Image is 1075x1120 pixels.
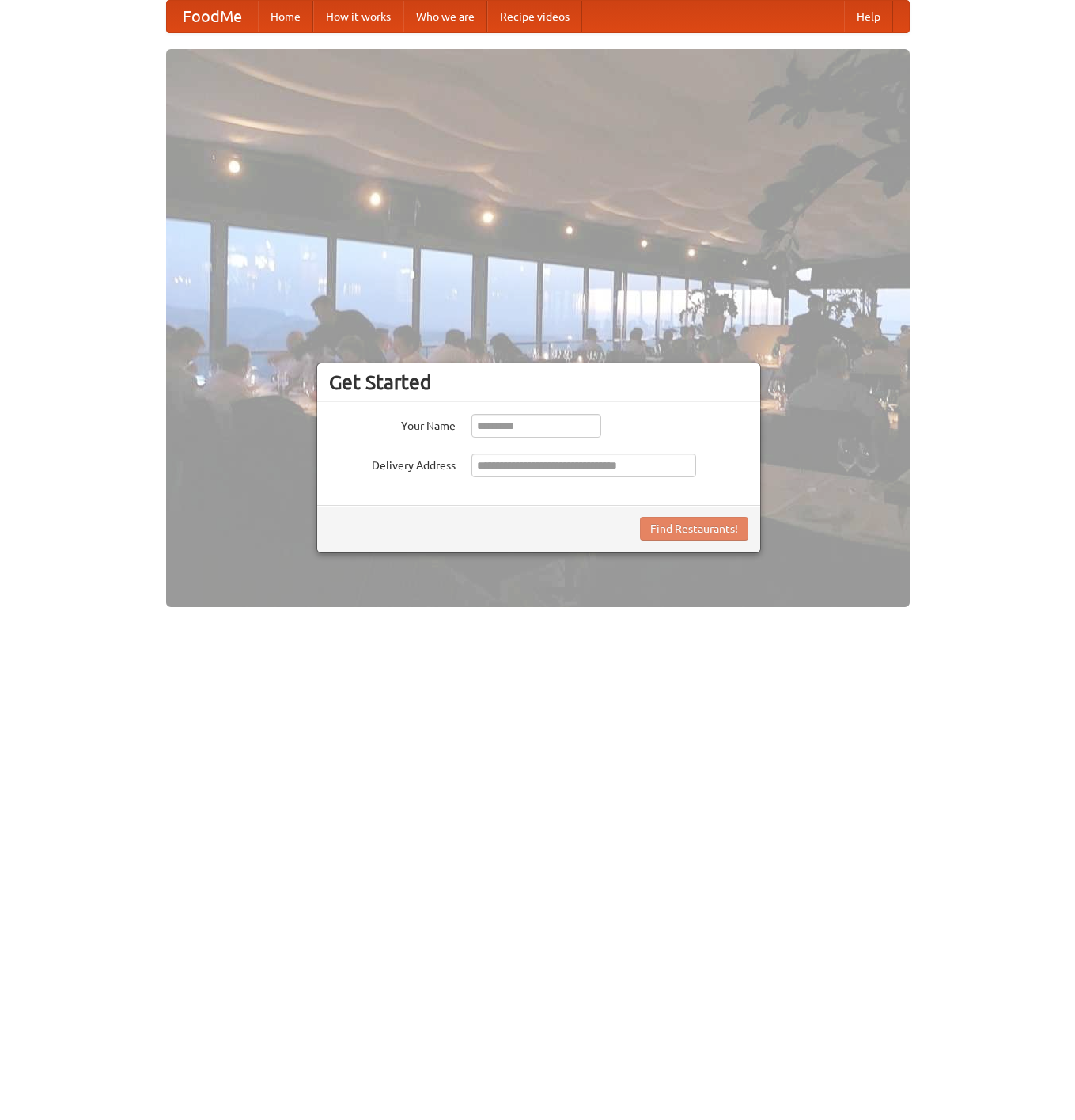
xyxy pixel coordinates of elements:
[329,370,748,394] h3: Get Started
[258,1,313,32] a: Home
[640,517,748,541] button: Find Restaurants!
[403,1,487,32] a: Who we are
[844,1,893,32] a: Help
[167,1,258,32] a: FoodMe
[329,414,456,434] label: Your Name
[329,454,456,473] label: Delivery Address
[487,1,582,32] a: Recipe videos
[313,1,403,32] a: How it works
